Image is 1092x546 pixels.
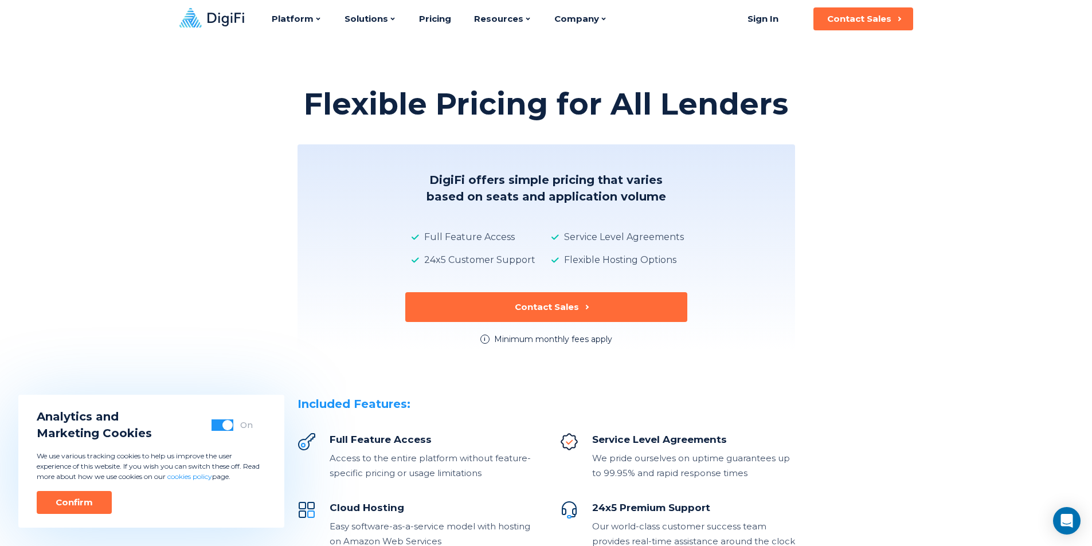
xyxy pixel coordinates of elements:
div: Service Level Agreements [548,230,684,244]
a: cookies policy [167,472,212,481]
div: Included Features: [298,396,795,413]
p: Flexible Pricing [304,87,548,121]
p: for All Lenders [557,87,788,121]
div: Flexible Hosting Options [548,253,684,267]
button: Contact Sales [405,292,687,322]
div: i [480,335,490,344]
div: We pride ourselves on uptime guarantees up to 99.95% and rapid response times [592,451,795,481]
a: Sign In [734,7,793,30]
div: Full Feature Access [330,433,533,446]
div: On [240,419,253,431]
span: Marketing Cookies [37,425,152,442]
button: Contact Sales [813,7,913,30]
div: Service Level Agreements [592,433,795,446]
button: Confirm [37,491,112,514]
div: Access to the entire platform without feature-specific pricing or usage limitations [330,451,533,481]
div: 24x5 Premium Support [592,501,795,514]
span: Analytics and [37,408,152,425]
p: We use various tracking cookies to help us improve the user experience of this website. If you wi... [37,451,266,482]
div: Confirm [56,497,93,508]
div: Open Intercom Messenger [1053,507,1081,535]
div: Minimum monthly fees apply [494,333,612,345]
div: Contact Sales [515,301,579,313]
div: Contact Sales [827,13,891,25]
div: Cloud Hosting [330,501,533,514]
div: 24x5 Customer Support [408,253,535,267]
div: Full Feature Access [408,230,535,244]
h2: DigiFi offers simple pricing that varies based on seats and application volume [426,172,666,205]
